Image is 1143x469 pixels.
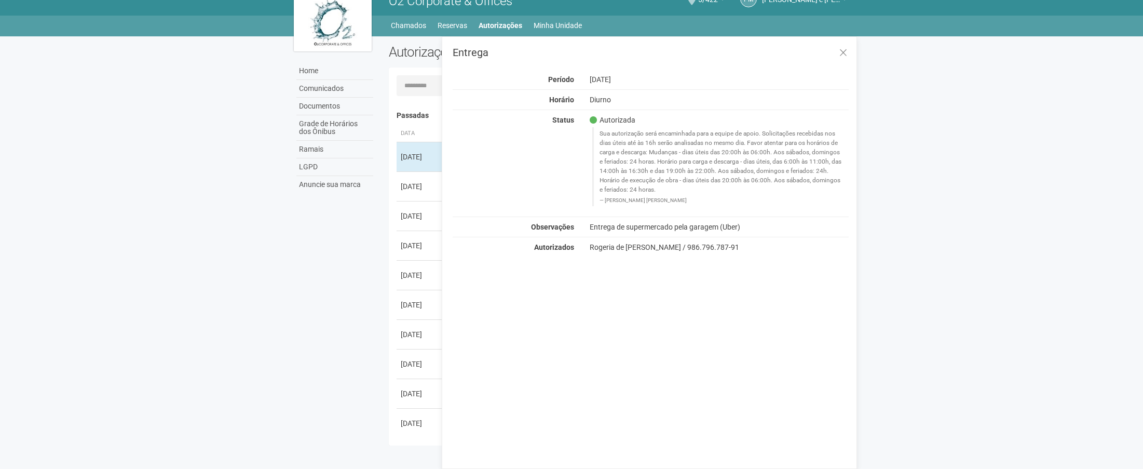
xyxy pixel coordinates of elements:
[401,240,439,251] div: [DATE]
[401,181,439,192] div: [DATE]
[401,359,439,369] div: [DATE]
[296,98,373,115] a: Documentos
[296,80,373,98] a: Comunicados
[401,211,439,221] div: [DATE]
[600,197,843,204] footer: [PERSON_NAME] [PERSON_NAME]
[401,388,439,399] div: [DATE]
[397,112,841,119] h4: Passadas
[296,176,373,193] a: Anuncie sua marca
[549,96,574,104] strong: Horário
[582,95,856,104] div: Diurno
[389,44,611,60] h2: Autorizações
[590,243,849,252] div: Rogeria de [PERSON_NAME] / 986.796.787-91
[401,300,439,310] div: [DATE]
[296,62,373,80] a: Home
[453,47,849,58] h3: Entrega
[531,223,574,231] strong: Observações
[534,243,574,251] strong: Autorizados
[401,418,439,428] div: [DATE]
[401,152,439,162] div: [DATE]
[397,125,443,142] th: Data
[296,115,373,141] a: Grade de Horários dos Ônibus
[401,270,439,280] div: [DATE]
[296,141,373,158] a: Ramais
[592,127,849,206] blockquote: Sua autorização será encaminhada para a equipe de apoio. Solicitações recebidas nos dias úteis at...
[590,115,635,125] span: Autorizada
[548,75,574,84] strong: Período
[582,222,856,232] div: Entrega de supermercado pela garagem (Uber)
[391,18,426,33] a: Chamados
[401,329,439,340] div: [DATE]
[479,18,522,33] a: Autorizações
[534,18,582,33] a: Minha Unidade
[296,158,373,176] a: LGPD
[582,75,856,84] div: [DATE]
[438,18,467,33] a: Reservas
[552,116,574,124] strong: Status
